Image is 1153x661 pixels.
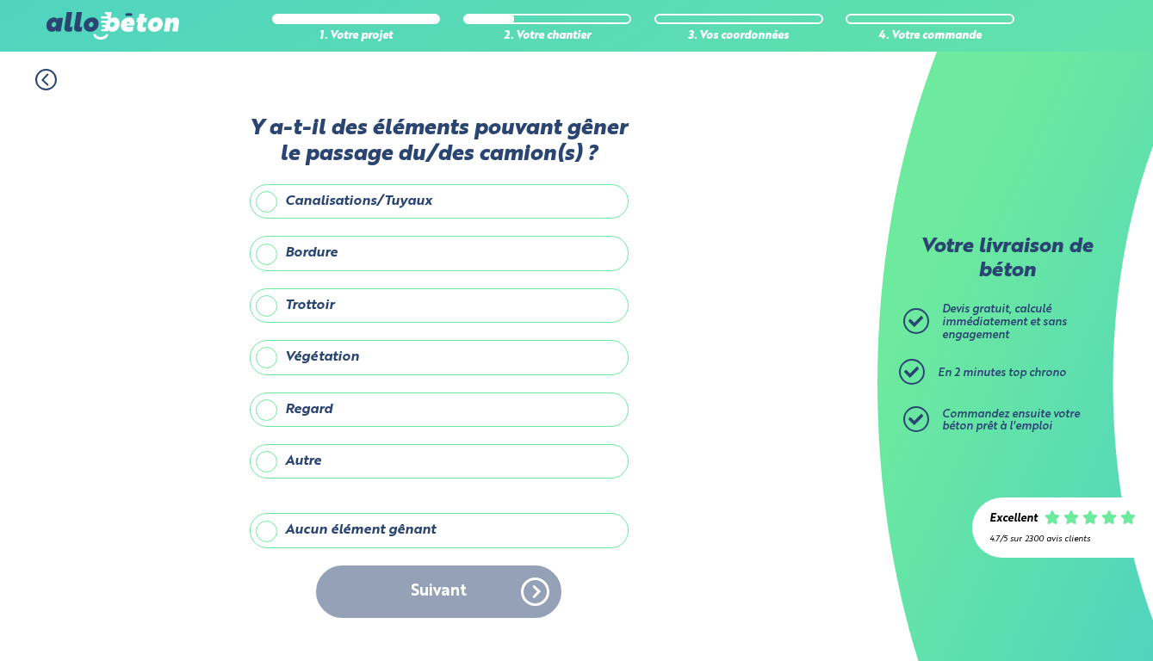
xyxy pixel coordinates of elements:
[250,513,629,547] label: Aucun élément gênant
[272,30,440,43] div: 1. Votre projet
[1000,594,1134,642] iframe: Help widget launcher
[989,513,1038,526] div: Excellent
[654,30,822,43] div: 3. Vos coordonnées
[250,392,629,427] label: Regard
[938,368,1066,379] span: En 2 minutes top chrono
[989,534,1136,544] div: 4.7/5 sur 2300 avis clients
[463,30,631,43] div: 2. Votre chantier
[846,30,1014,43] div: 4. Votre commande
[908,236,1106,283] p: Votre livraison de béton
[250,340,629,374] label: Végétation
[942,304,1067,340] span: Devis gratuit, calculé immédiatement et sans engagement
[250,236,629,270] label: Bordure
[250,184,629,219] label: Canalisations/Tuyaux
[250,116,629,167] label: Y a-t-il des éléments pouvant gêner le passage du/des camion(s) ?
[250,288,629,323] label: Trottoir
[250,444,629,479] label: Autre
[46,12,179,40] img: allobéton
[942,409,1080,433] span: Commandez ensuite votre béton prêt à l'emploi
